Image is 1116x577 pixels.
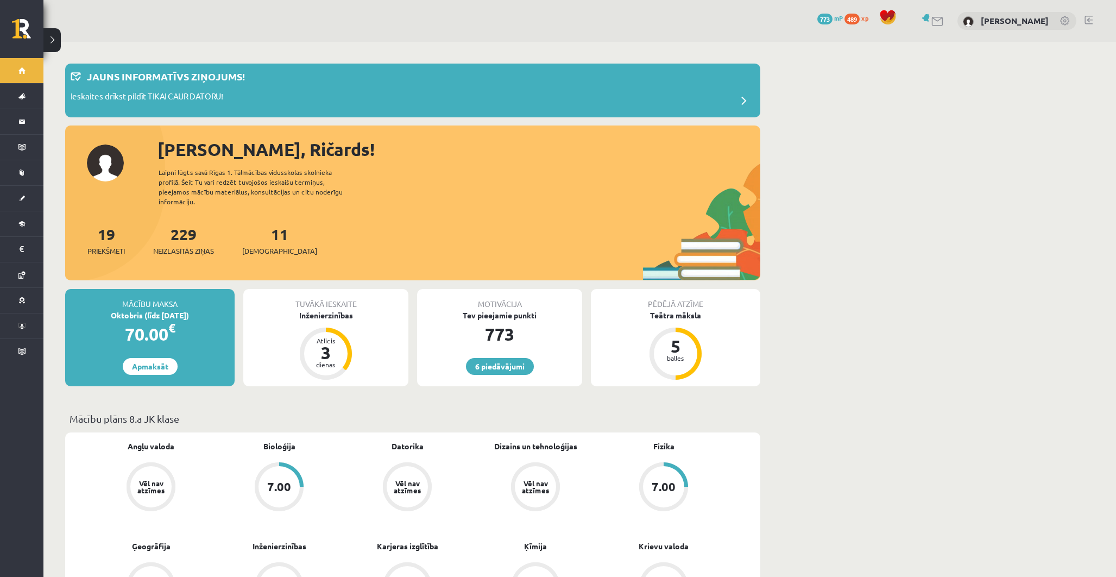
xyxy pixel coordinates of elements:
[471,462,600,513] a: Vēl nav atzīmes
[65,310,235,321] div: Oktobris (līdz [DATE])
[653,441,674,452] a: Fizika
[65,321,235,347] div: 70.00
[494,441,577,452] a: Dizains un tehnoloģijas
[71,69,755,112] a: Jauns informatīvs ziņojums! Ieskaites drīkst pildīt TIKAI CAUR DATORU!
[153,246,214,256] span: Neizlasītās ziņas
[652,481,676,493] div: 7.00
[591,310,760,321] div: Teātra māksla
[310,361,342,368] div: dienas
[136,480,166,494] div: Vēl nav atzīmes
[87,246,125,256] span: Priekšmeti
[310,337,342,344] div: Atlicis
[963,16,974,27] img: Ričards Kalniņš
[253,541,306,552] a: Inženierzinības
[844,14,874,22] a: 489 xp
[215,462,343,513] a: 7.00
[659,355,692,361] div: balles
[263,441,295,452] a: Bioloģija
[466,358,534,375] a: 6 piedāvājumi
[861,14,868,22] span: xp
[242,246,317,256] span: [DEMOGRAPHIC_DATA]
[639,541,689,552] a: Krievu valoda
[128,441,174,452] a: Angļu valoda
[981,15,1049,26] a: [PERSON_NAME]
[524,541,547,552] a: Ķīmija
[844,14,860,24] span: 489
[168,320,175,336] span: €
[243,310,408,321] div: Inženierzinības
[123,358,178,375] a: Apmaksāt
[243,289,408,310] div: Tuvākā ieskaite
[87,224,125,256] a: 19Priekšmeti
[159,167,362,206] div: Laipni lūgts savā Rīgas 1. Tālmācības vidusskolas skolnieka profilā. Šeit Tu vari redzēt tuvojošo...
[132,541,171,552] a: Ģeogrāfija
[817,14,833,24] span: 773
[392,441,424,452] a: Datorika
[520,480,551,494] div: Vēl nav atzīmes
[817,14,843,22] a: 773 mP
[65,289,235,310] div: Mācību maksa
[157,136,760,162] div: [PERSON_NAME], Ričards!
[392,480,423,494] div: Vēl nav atzīmes
[12,19,43,46] a: Rīgas 1. Tālmācības vidusskola
[243,310,408,381] a: Inženierzinības Atlicis 3 dienas
[310,344,342,361] div: 3
[377,541,438,552] a: Karjeras izglītība
[71,90,223,105] p: Ieskaites drīkst pildīt TIKAI CAUR DATORU!
[70,411,756,426] p: Mācību plāns 8.a JK klase
[834,14,843,22] span: mP
[591,310,760,381] a: Teātra māksla 5 balles
[87,69,245,84] p: Jauns informatīvs ziņojums!
[267,481,291,493] div: 7.00
[242,224,317,256] a: 11[DEMOGRAPHIC_DATA]
[417,310,582,321] div: Tev pieejamie punkti
[591,289,760,310] div: Pēdējā atzīme
[600,462,728,513] a: 7.00
[87,462,215,513] a: Vēl nav atzīmes
[153,224,214,256] a: 229Neizlasītās ziņas
[417,321,582,347] div: 773
[417,289,582,310] div: Motivācija
[659,337,692,355] div: 5
[343,462,471,513] a: Vēl nav atzīmes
